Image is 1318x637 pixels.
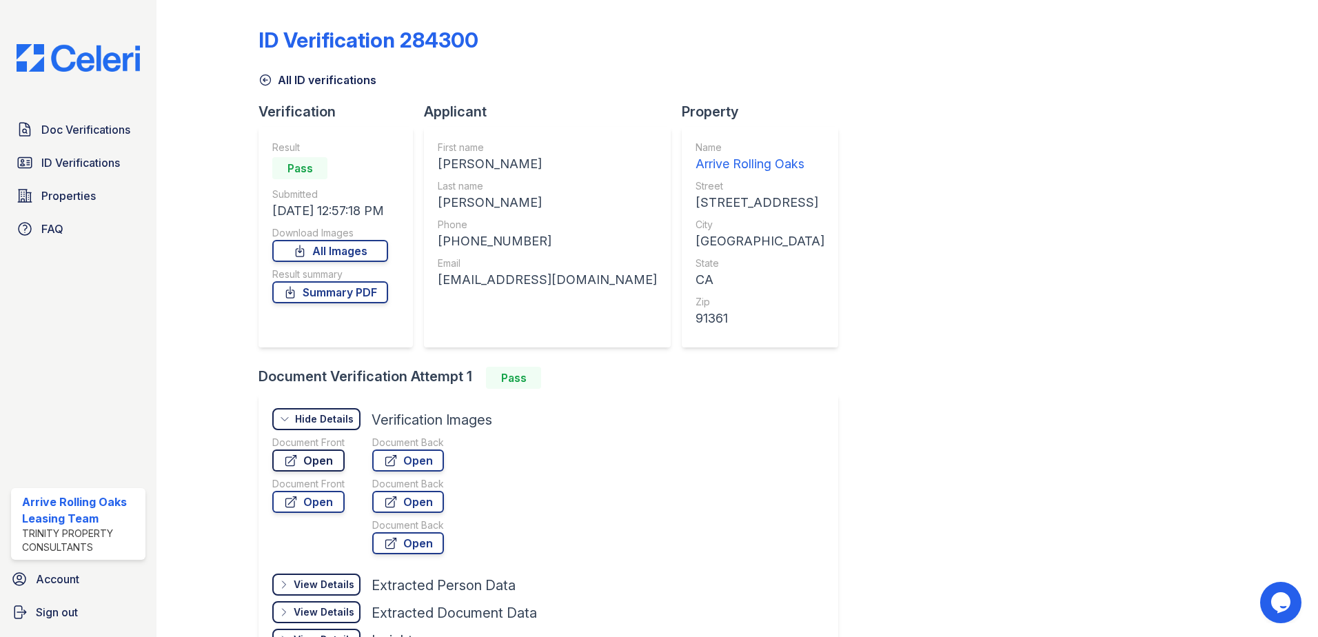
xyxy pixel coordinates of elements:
[294,605,354,619] div: View Details
[272,491,345,513] a: Open
[41,154,120,171] span: ID Verifications
[438,232,657,251] div: [PHONE_NUMBER]
[438,270,657,290] div: [EMAIL_ADDRESS][DOMAIN_NAME]
[438,256,657,270] div: Email
[696,179,824,193] div: Street
[696,270,824,290] div: CA
[22,494,140,527] div: Arrive Rolling Oaks Leasing Team
[36,604,78,620] span: Sign out
[696,141,824,154] div: Name
[696,295,824,309] div: Zip
[272,436,345,449] div: Document Front
[372,532,444,554] a: Open
[272,226,388,240] div: Download Images
[438,193,657,212] div: [PERSON_NAME]
[372,436,444,449] div: Document Back
[682,102,849,121] div: Property
[696,232,824,251] div: [GEOGRAPHIC_DATA]
[372,491,444,513] a: Open
[696,154,824,174] div: Arrive Rolling Oaks
[1260,582,1304,623] iframe: chat widget
[22,527,140,554] div: Trinity Property Consultants
[41,121,130,138] span: Doc Verifications
[258,367,849,389] div: Document Verification Attempt 1
[372,410,492,429] div: Verification Images
[11,215,145,243] a: FAQ
[372,449,444,472] a: Open
[372,603,537,623] div: Extracted Document Data
[6,565,151,593] a: Account
[272,267,388,281] div: Result summary
[372,518,444,532] div: Document Back
[438,179,657,193] div: Last name
[6,598,151,626] a: Sign out
[258,102,424,121] div: Verification
[486,367,541,389] div: Pass
[272,449,345,472] a: Open
[6,44,151,72] img: CE_Logo_Blue-a8612792a0a2168367f1c8372b55b34899dd931a85d93a1a3d3e32e68fde9ad4.png
[696,141,824,174] a: Name Arrive Rolling Oaks
[41,221,63,237] span: FAQ
[696,256,824,270] div: State
[424,102,682,121] div: Applicant
[272,477,345,491] div: Document Front
[294,578,354,591] div: View Details
[696,193,824,212] div: [STREET_ADDRESS]
[258,72,376,88] a: All ID verifications
[372,576,516,595] div: Extracted Person Data
[41,188,96,204] span: Properties
[11,182,145,210] a: Properties
[11,149,145,176] a: ID Verifications
[438,141,657,154] div: First name
[36,571,79,587] span: Account
[438,154,657,174] div: [PERSON_NAME]
[258,28,478,52] div: ID Verification 284300
[295,412,354,426] div: Hide Details
[272,188,388,201] div: Submitted
[372,477,444,491] div: Document Back
[696,218,824,232] div: City
[438,218,657,232] div: Phone
[272,281,388,303] a: Summary PDF
[272,157,327,179] div: Pass
[696,309,824,328] div: 91361
[272,141,388,154] div: Result
[272,240,388,262] a: All Images
[11,116,145,143] a: Doc Verifications
[272,201,388,221] div: [DATE] 12:57:18 PM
